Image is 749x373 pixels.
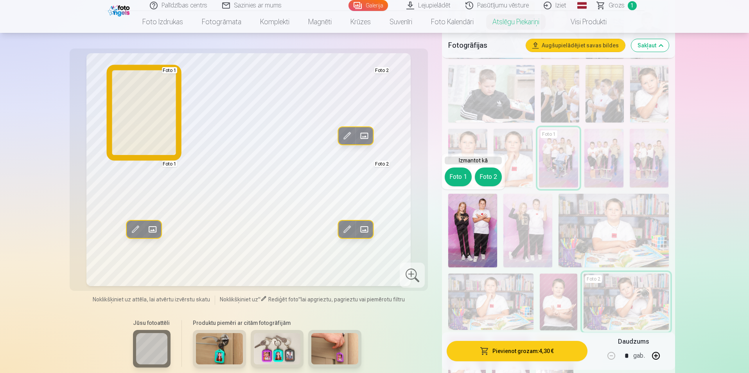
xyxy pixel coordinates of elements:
[526,39,625,52] button: Augšupielādējiet savas bildes
[298,296,301,303] span: "
[448,40,519,51] h5: Fotogrāfijas
[299,11,341,33] a: Magnēti
[133,11,192,33] a: Foto izdrukas
[93,296,210,303] span: Noklikšķiniet uz attēla, lai atvērtu izvērstu skatu
[192,11,251,33] a: Fotogrāmata
[251,11,299,33] a: Komplekti
[268,296,298,303] span: Rediģēt foto
[631,39,669,52] button: Sakļaut
[341,11,380,33] a: Krūzes
[628,1,637,10] span: 1
[483,11,549,33] a: Atslēgu piekariņi
[258,296,260,303] span: "
[380,11,422,33] a: Suvenīri
[190,319,365,327] h6: Produktu piemēri ar citām fotogrāfijām
[475,168,502,186] button: Foto 2
[609,1,625,10] span: Grozs
[422,11,483,33] a: Foto kalendāri
[108,3,132,16] img: /fa1
[445,168,472,186] button: Foto 1
[447,341,587,361] button: Pievienot grozam:4,30 €
[618,337,649,346] h5: Daudzums
[220,296,258,303] span: Noklikšķiniet uz
[133,319,171,327] h6: Jūsu fotoattēli
[445,157,502,164] h6: Izmantot kā
[549,11,616,33] a: Visi produkti
[301,296,405,303] span: lai apgrieztu, pagrieztu vai piemērotu filtru
[633,346,645,365] div: gab.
